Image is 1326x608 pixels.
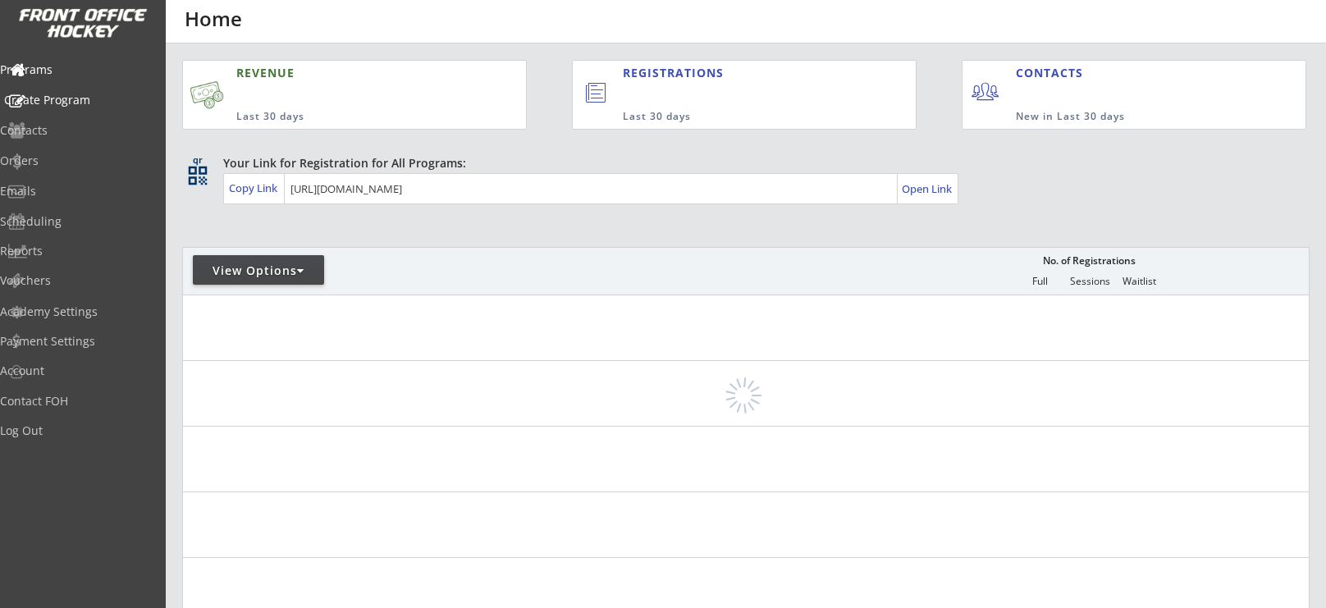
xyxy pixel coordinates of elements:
div: Open Link [902,182,953,196]
a: Open Link [902,177,953,200]
div: Last 30 days [236,110,446,124]
div: Last 30 days [623,110,848,124]
div: Waitlist [1114,276,1164,287]
div: CONTACTS [1016,65,1091,81]
div: Your Link for Registration for All Programs: [223,155,1259,171]
div: qr [187,155,207,166]
button: qr_code [185,163,210,188]
div: REVENUE [236,65,446,81]
div: View Options [193,263,324,279]
div: No. of Registrations [1038,255,1140,267]
div: Sessions [1065,276,1114,287]
div: New in Last 30 days [1016,110,1229,124]
div: Create Program [4,94,152,106]
div: REGISTRATIONS [623,65,840,81]
div: Copy Link [229,181,281,195]
div: Full [1015,276,1064,287]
